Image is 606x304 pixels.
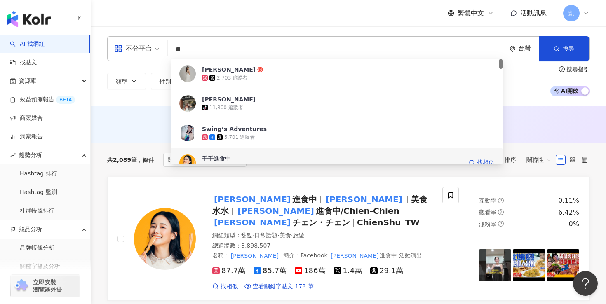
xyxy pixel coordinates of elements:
[212,216,292,229] mark: [PERSON_NAME]
[179,95,196,112] img: KOL Avatar
[179,154,196,171] img: KOL Avatar
[357,217,420,227] span: ChienShu_TW
[221,283,238,291] span: 找相似
[114,42,152,55] div: 不分平台
[469,154,494,171] a: 找相似
[370,267,403,275] span: 29.1萬
[526,153,551,166] span: 關聯性
[479,209,496,215] span: 觀看率
[334,267,362,275] span: 1.4萬
[20,207,54,215] a: 社群帳號排行
[253,232,254,239] span: ·
[10,114,43,122] a: 商案媒合
[292,217,350,227] span: チェン・チェン
[179,125,196,141] img: KOL Avatar
[33,278,62,293] span: 立即安裝 瀏覽器外掛
[291,232,293,239] span: ·
[277,232,279,239] span: ·
[520,9,547,17] span: 活動訊息
[209,104,243,111] div: 11,800 追蹤者
[254,232,277,239] span: 日常話題
[518,45,539,52] div: 台灣
[236,204,316,217] mark: [PERSON_NAME]
[19,72,36,90] span: 資源庫
[19,220,42,239] span: 競品分析
[212,232,432,240] div: 網紅類型 ：
[19,146,42,164] span: 趨勢分析
[479,249,511,281] img: post-image
[329,251,380,260] mark: [PERSON_NAME]
[559,66,565,72] span: question-circle
[498,198,504,203] span: question-circle
[547,249,579,281] img: post-image
[239,164,281,171] div: 3,898,507 追蹤者
[13,279,29,292] img: chrome extension
[513,249,545,281] img: post-image
[558,196,579,205] div: 0.11%
[7,11,51,27] img: logo
[163,153,247,167] span: 關鍵字：[PERSON_NAME]
[244,283,314,291] a: 查看關鍵字貼文 173 筆
[202,65,256,74] div: [PERSON_NAME]
[558,208,579,217] div: 6.42%
[202,95,256,103] div: [PERSON_NAME]
[20,188,57,196] a: Hashtag 監測
[563,45,574,52] span: 搜尋
[230,251,280,260] mark: [PERSON_NAME]
[10,96,75,104] a: 效益預測報告BETA
[202,154,231,163] div: 千千進食中
[573,271,598,296] iframe: Help Scout Beacon - Open
[301,252,330,259] span: Facebook:
[293,232,304,239] span: 旅遊
[114,44,122,53] span: appstore
[160,78,171,85] span: 性別
[566,66,590,72] div: 搜尋指引
[20,244,54,252] a: 品牌帳號分析
[107,177,590,301] a: KOL Avatar[PERSON_NAME]進食中[PERSON_NAME]美食水水[PERSON_NAME]進食中/Chien-Chien[PERSON_NAME]チェン・チェンChienS...
[479,197,496,204] span: 互動率
[10,58,37,67] a: 找貼文
[224,134,255,141] div: 5,701 追蹤者
[253,283,314,291] span: 查看關鍵字貼文 173 筆
[107,73,146,89] button: 類型
[539,36,589,61] button: 搜尋
[510,46,516,52] span: environment
[10,133,43,141] a: 洞察報告
[212,252,280,259] span: 名稱 ：
[137,157,160,163] span: 條件 ：
[10,40,45,48] a: searchAI 找網紅
[295,267,325,275] span: 186萬
[498,221,504,227] span: question-circle
[113,157,131,163] span: 2,089
[241,232,253,239] span: 甜點
[11,275,80,297] a: chrome extension立即安裝 瀏覽器外掛
[116,78,127,85] span: 類型
[20,170,57,178] a: Hashtag 排行
[134,208,196,270] img: KOL Avatar
[479,221,496,227] span: 漲粉率
[202,125,267,133] div: Swing’s Adventures
[212,193,292,206] mark: [PERSON_NAME]
[477,159,494,167] span: 找相似
[292,194,317,204] span: 進食中
[179,65,196,82] img: KOL Avatar
[324,193,404,206] mark: [PERSON_NAME]
[212,242,432,250] div: 總追蹤數 ： 3,898,507
[151,73,190,89] button: 性別
[568,9,574,18] span: 凱
[212,283,238,291] a: 找相似
[569,220,579,229] div: 0%
[254,267,287,275] span: 85.7萬
[505,153,556,166] div: 排序：
[280,232,291,239] span: 美食
[212,194,427,216] span: 美食水水
[316,206,399,216] span: 進食中/Chien-Chien
[458,9,484,18] span: 繁體中文
[498,209,504,215] span: question-circle
[212,267,245,275] span: 87.7萬
[217,75,247,82] div: 2,703 追蹤者
[10,152,16,158] span: rise
[107,157,137,163] div: 共 筆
